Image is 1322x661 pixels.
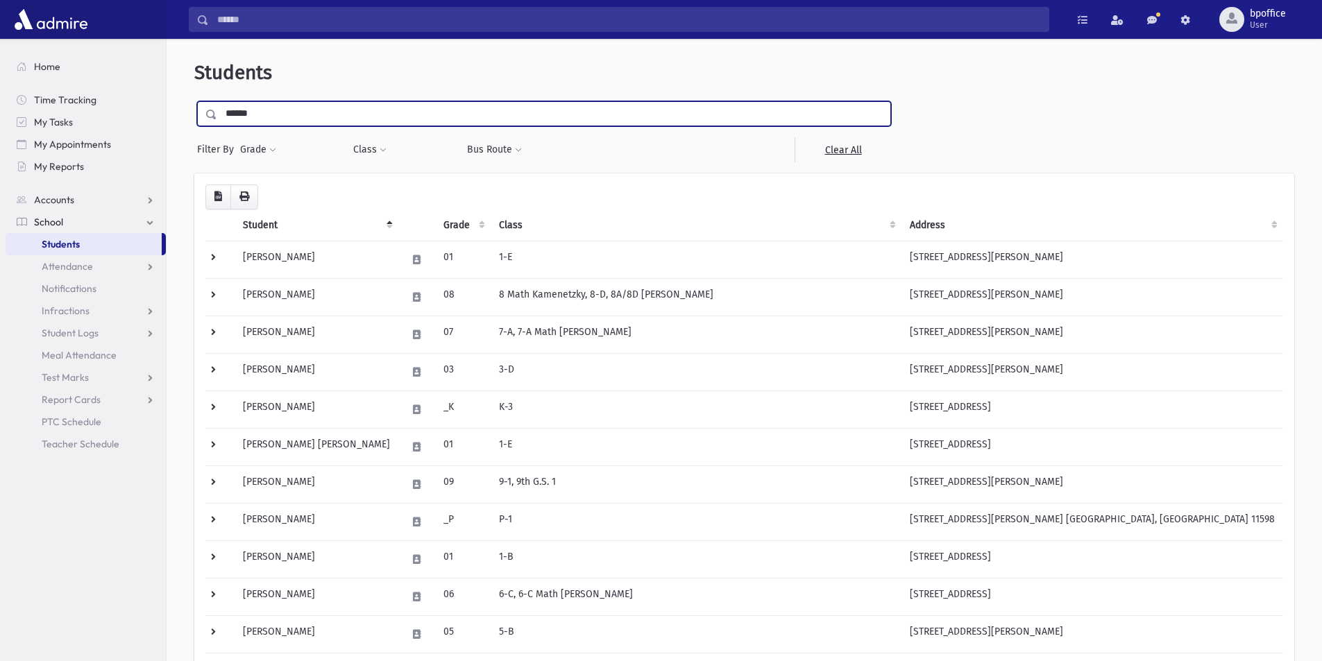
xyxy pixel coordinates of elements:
[435,353,491,390] td: 03
[1250,8,1286,19] span: bpoffice
[491,615,901,653] td: 5-B
[6,55,166,78] a: Home
[901,428,1283,465] td: [STREET_ADDRESS]
[6,388,166,411] a: Report Cards
[42,393,101,406] span: Report Cards
[235,540,398,578] td: [PERSON_NAME]
[34,60,60,73] span: Home
[1250,19,1286,31] span: User
[34,160,84,173] span: My Reports
[6,344,166,366] a: Meal Attendance
[235,465,398,503] td: [PERSON_NAME]
[6,155,166,178] a: My Reports
[435,465,491,503] td: 09
[491,503,901,540] td: P-1
[34,216,63,228] span: School
[491,209,901,241] th: Class: activate to sort column ascending
[795,137,891,162] a: Clear All
[235,615,398,653] td: [PERSON_NAME]
[230,184,258,209] button: Print
[435,278,491,316] td: 08
[239,137,277,162] button: Grade
[491,428,901,465] td: 1-E
[6,433,166,455] a: Teacher Schedule
[6,211,166,233] a: School
[235,316,398,353] td: [PERSON_NAME]
[901,353,1283,390] td: [STREET_ADDRESS][PERSON_NAME]
[235,428,398,465] td: [PERSON_NAME] [PERSON_NAME]
[435,241,491,278] td: 01
[435,615,491,653] td: 05
[42,415,101,428] span: PTC Schedule
[6,133,166,155] a: My Appointments
[42,282,96,295] span: Notifications
[901,578,1283,615] td: [STREET_ADDRESS]
[235,353,398,390] td: [PERSON_NAME]
[435,540,491,578] td: 01
[197,142,239,157] span: Filter By
[491,465,901,503] td: 9-1, 9th G.S. 1
[901,615,1283,653] td: [STREET_ADDRESS][PERSON_NAME]
[42,304,90,317] span: Infractions
[6,366,166,388] a: Test Marks
[235,390,398,428] td: [PERSON_NAME]
[353,137,387,162] button: Class
[901,390,1283,428] td: [STREET_ADDRESS]
[6,233,162,255] a: Students
[491,241,901,278] td: 1-E
[491,316,901,353] td: 7-A, 7-A Math [PERSON_NAME]
[435,390,491,428] td: _K
[491,278,901,316] td: 8 Math Kamenetzky, 8-D, 8A/8D [PERSON_NAME]
[901,316,1283,353] td: [STREET_ADDRESS][PERSON_NAME]
[34,116,73,128] span: My Tasks
[209,7,1049,32] input: Search
[901,540,1283,578] td: [STREET_ADDRESS]
[34,194,74,206] span: Accounts
[6,255,166,277] a: Attendance
[6,322,166,344] a: Student Logs
[34,94,96,106] span: Time Tracking
[435,209,491,241] th: Grade: activate to sort column ascending
[34,138,111,151] span: My Appointments
[491,390,901,428] td: K-3
[901,209,1283,241] th: Address: activate to sort column ascending
[435,316,491,353] td: 07
[42,260,93,273] span: Attendance
[235,209,398,241] th: Student: activate to sort column descending
[901,465,1283,503] td: [STREET_ADDRESS][PERSON_NAME]
[42,238,80,250] span: Students
[6,89,166,111] a: Time Tracking
[435,503,491,540] td: _P
[491,540,901,578] td: 1-B
[435,578,491,615] td: 06
[491,578,901,615] td: 6-C, 6-C Math [PERSON_NAME]
[6,189,166,211] a: Accounts
[42,438,119,450] span: Teacher Schedule
[6,300,166,322] a: Infractions
[235,241,398,278] td: [PERSON_NAME]
[205,184,231,209] button: CSV
[901,278,1283,316] td: [STREET_ADDRESS][PERSON_NAME]
[42,371,89,384] span: Test Marks
[491,353,901,390] td: 3-D
[235,278,398,316] td: [PERSON_NAME]
[11,6,91,33] img: AdmirePro
[42,327,99,339] span: Student Logs
[6,411,166,433] a: PTC Schedule
[466,137,523,162] button: Bus Route
[901,503,1283,540] td: [STREET_ADDRESS][PERSON_NAME] [GEOGRAPHIC_DATA], [GEOGRAPHIC_DATA] 11598
[42,349,117,361] span: Meal Attendance
[235,578,398,615] td: [PERSON_NAME]
[6,277,166,300] a: Notifications
[194,61,272,84] span: Students
[901,241,1283,278] td: [STREET_ADDRESS][PERSON_NAME]
[235,503,398,540] td: [PERSON_NAME]
[6,111,166,133] a: My Tasks
[435,428,491,465] td: 01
